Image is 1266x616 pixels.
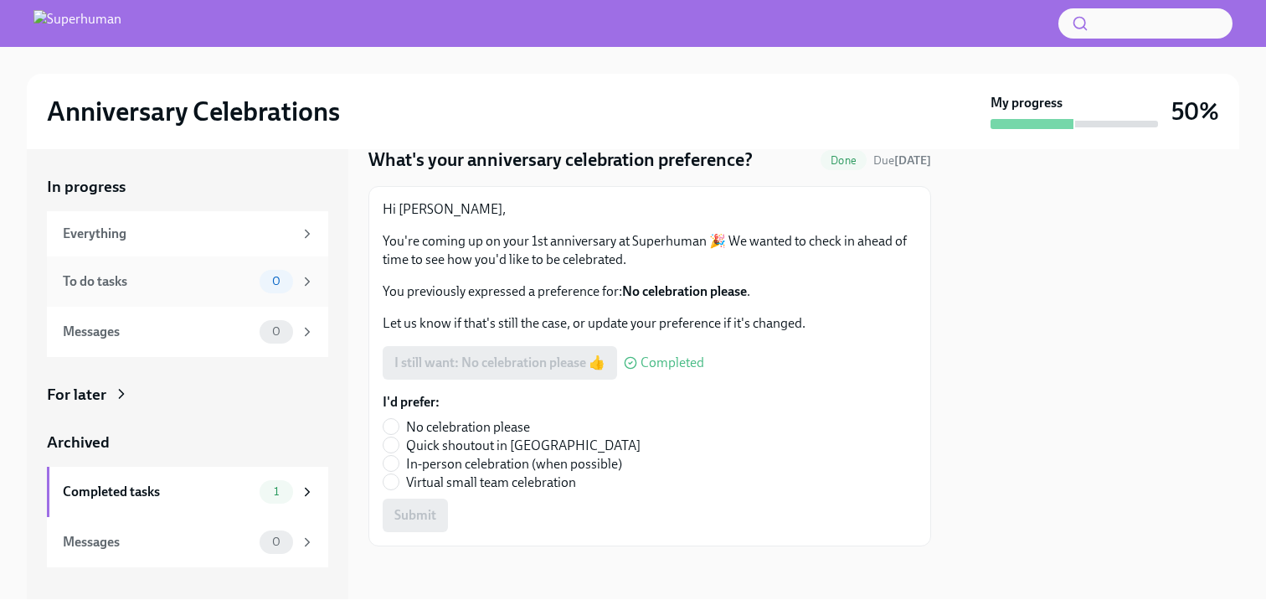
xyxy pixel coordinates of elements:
span: Quick shoutout in [GEOGRAPHIC_DATA] [406,437,641,455]
strong: My progress [991,94,1063,112]
span: August 25th, 2025 09:00 [873,153,931,168]
span: 1 [264,485,289,498]
a: Archived [47,432,328,453]
div: To do tasks [63,272,253,291]
span: Virtual small team celebration [406,474,576,492]
p: Hi [PERSON_NAME], [383,200,917,219]
img: Superhuman [33,10,121,37]
span: Due [873,153,931,168]
span: 0 [262,325,291,338]
a: For later [47,384,328,406]
a: Messages0 [47,517,328,567]
a: To do tasks0 [47,256,328,307]
strong: No celebration please [622,283,747,299]
h4: What's your anniversary celebration preference? [368,148,753,173]
div: For later [47,384,106,406]
span: Done [821,154,867,167]
h2: Anniversary Celebrations [47,95,340,128]
span: No celebration please [406,418,530,437]
p: Let us know if that's still the case, or update your preference if it's changed. [383,314,917,333]
h3: 50% [1171,96,1219,127]
a: Completed tasks1 [47,467,328,517]
div: Messages [63,323,253,341]
span: Completed [641,356,704,370]
span: In-person celebration (when possible) [406,455,622,474]
div: Completed tasks [63,483,253,501]
span: 0 [262,536,291,548]
span: 0 [262,275,291,287]
label: I'd prefer: [383,393,654,412]
p: You're coming up on your 1st anniversary at Superhuman 🎉 We wanted to check in ahead of time to s... [383,232,917,269]
div: Messages [63,533,253,551]
a: Everything [47,211,328,256]
a: In progress [47,176,328,198]
div: Everything [63,225,293,243]
a: Messages0 [47,307,328,357]
strong: [DATE] [894,153,931,168]
p: You previously expressed a preference for: . [383,282,917,301]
